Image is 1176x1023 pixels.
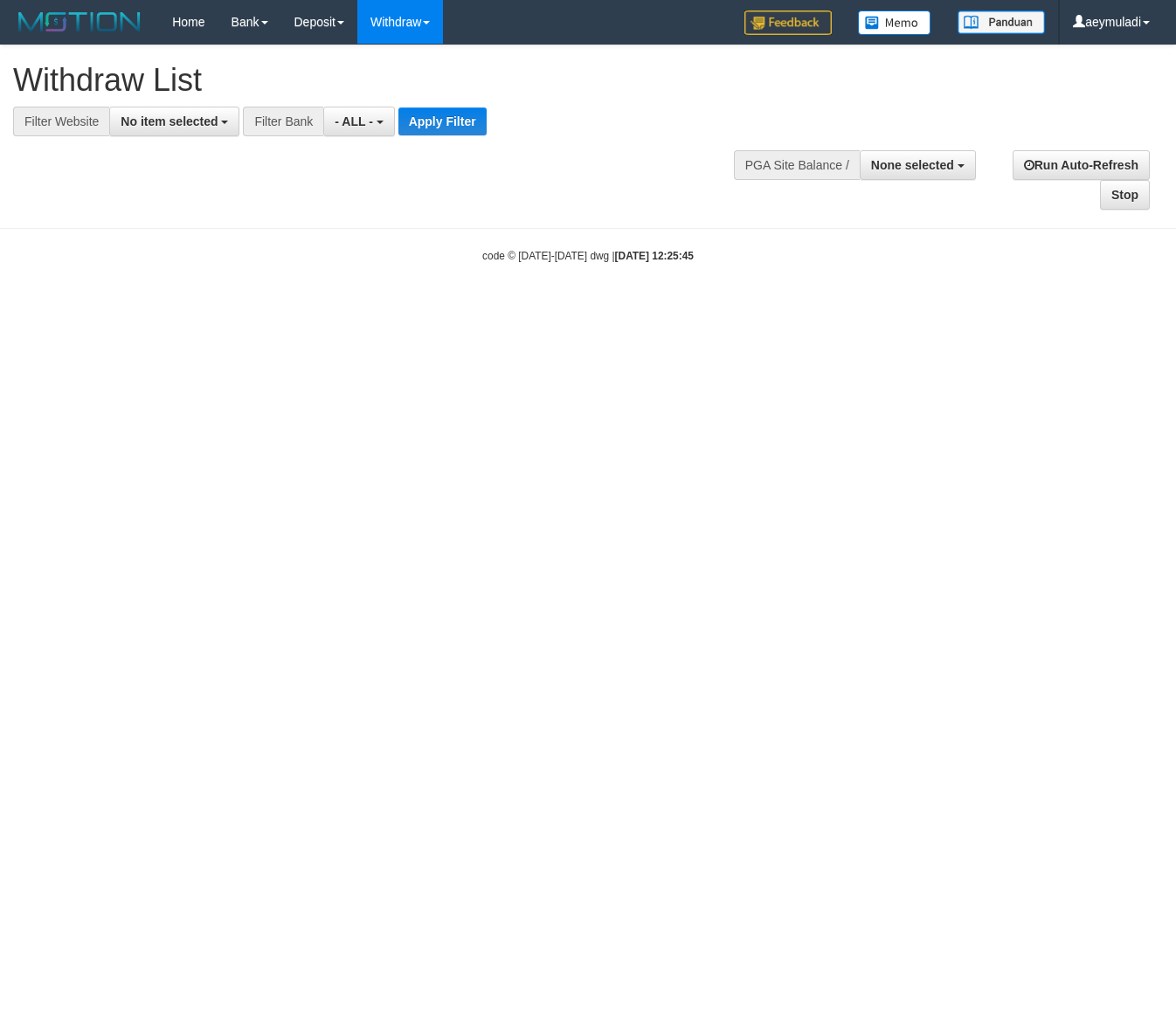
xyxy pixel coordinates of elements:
[744,10,832,35] img: Feedback.jpg
[860,150,976,180] button: None selected
[109,107,239,136] button: No item selected
[482,250,694,262] small: code © [DATE]-[DATE] dwg |
[13,63,766,98] h1: Withdraw List
[398,107,487,135] button: Apply Filter
[958,10,1045,34] img: panduan.png
[13,107,109,136] div: Filter Website
[1013,150,1150,180] a: Run Auto-Refresh
[13,9,146,35] img: MOTION_logo.png
[615,250,694,262] strong: [DATE] 12:25:45
[243,107,323,136] div: Filter Bank
[1100,180,1150,210] a: Stop
[323,107,394,136] button: - ALL -
[335,114,373,128] span: - ALL -
[121,114,218,128] span: No item selected
[734,150,860,180] div: PGA Site Balance /
[871,158,954,172] span: None selected
[858,10,931,35] img: Button%20Memo.svg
